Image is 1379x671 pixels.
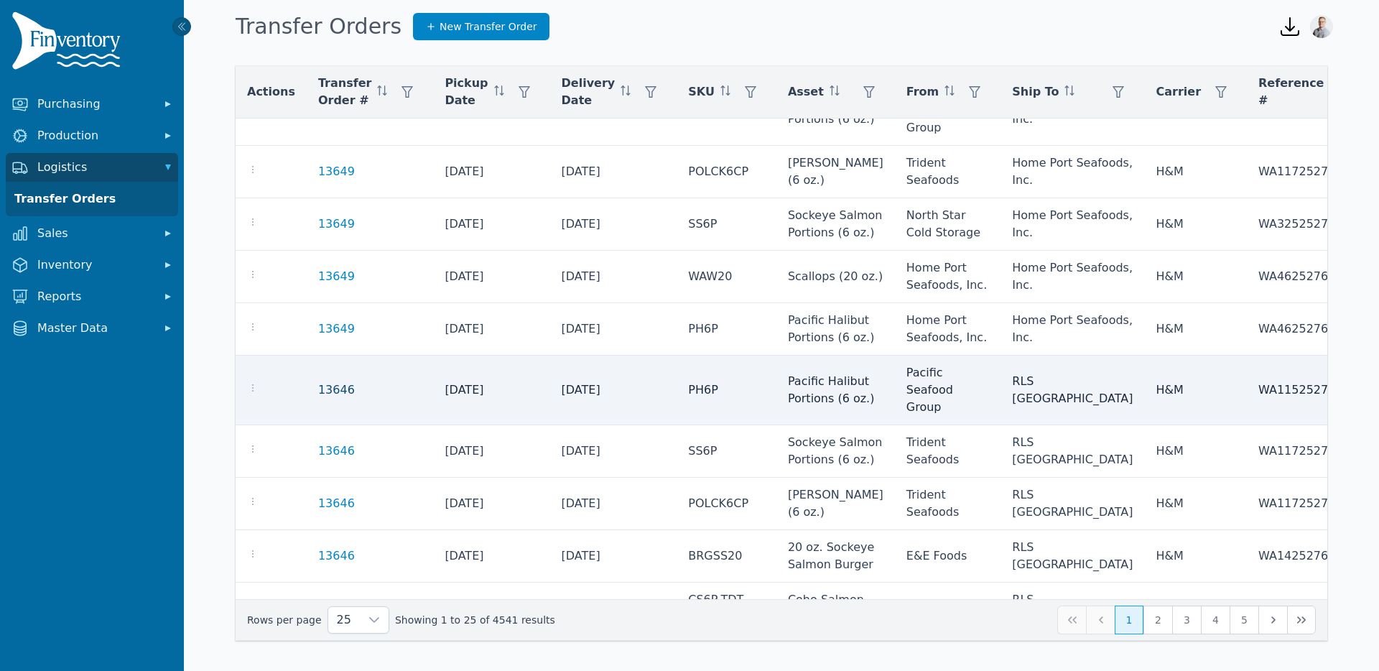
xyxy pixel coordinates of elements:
a: 13646 [318,443,355,460]
button: Page 1 [1115,606,1143,634]
a: 13649 [318,320,355,338]
td: [DATE] [433,478,549,530]
a: 13646 [318,547,355,565]
button: Page 3 [1172,606,1201,634]
td: WAW20 [677,251,776,303]
span: Actions [247,83,295,101]
td: Home Port Seafoods, Inc. [1000,303,1144,356]
a: Transfer Orders [9,185,175,213]
td: H&M [1144,303,1247,356]
td: H&M [1144,198,1247,251]
td: H&M [1144,583,1247,635]
span: Transfer Order # [318,75,371,109]
td: Coho Salmon Portions (6 oz.) [776,583,895,635]
td: [DATE] [433,356,549,425]
td: H&M [1144,251,1247,303]
span: Showing 1 to 25 of 4541 results [395,613,555,627]
td: [PERSON_NAME] (6 oz.) [776,146,895,198]
td: PH6P [677,303,776,356]
td: PH6P [677,356,776,425]
h1: Transfer Orders [236,14,401,40]
button: Reports [6,282,178,311]
span: Reports [37,288,152,305]
td: [DATE] [433,251,549,303]
td: H&M [1144,425,1247,478]
img: Joshua Benton [1310,15,1333,38]
button: Next Page [1258,606,1287,634]
img: Finventory [11,11,126,75]
td: [DATE] [550,478,677,530]
td: RLS [GEOGRAPHIC_DATA] [1000,356,1144,425]
td: Scallops (20 oz.) [776,251,895,303]
td: Home Port Seafoods, Inc. [1000,198,1144,251]
td: RLS [GEOGRAPHIC_DATA] [1000,478,1144,530]
span: Rows per page [328,607,360,633]
td: [DATE] [433,146,549,198]
td: [PERSON_NAME] (6 oz.) [776,478,895,530]
td: E&E Foods [895,530,1000,583]
td: SS6P [677,198,776,251]
td: RLS [GEOGRAPHIC_DATA] [1000,530,1144,583]
td: E&E Foods [895,583,1000,635]
td: [DATE] [550,356,677,425]
a: 13649 [318,268,355,285]
span: Master Data [37,320,152,337]
td: [DATE] [433,583,549,635]
span: SKU [688,83,715,101]
button: Purchasing [6,90,178,119]
td: Sockeye Salmon Portions (6 oz.) [776,425,895,478]
td: Pacific Seafood Group [895,356,1000,425]
td: RLS [GEOGRAPHIC_DATA] [1000,425,1144,478]
td: [DATE] [550,303,677,356]
button: Page 4 [1201,606,1230,634]
td: [DATE] [433,530,549,583]
button: Last Page [1287,606,1316,634]
td: H&M [1144,530,1247,583]
td: Trident Seafoods [895,425,1000,478]
td: H&M [1144,478,1247,530]
button: Page 2 [1143,606,1172,634]
span: Carrier [1156,83,1201,101]
td: [DATE] [550,530,677,583]
span: Pickup Date [445,75,488,109]
a: 13649 [318,216,355,233]
button: Production [6,121,178,150]
td: 20 oz. Sockeye Salmon Burger [776,530,895,583]
span: Sales [37,225,152,242]
td: [DATE] [433,198,549,251]
td: RLS [GEOGRAPHIC_DATA] [1000,583,1144,635]
td: [DATE] [550,425,677,478]
td: Pacific Halibut Portions (6 oz.) [776,356,895,425]
button: Logistics [6,153,178,182]
td: Home Port Seafoods, Inc. [1000,251,1144,303]
td: Home Port Seafoods, Inc. [895,303,1000,356]
span: Asset [788,83,824,101]
td: [DATE] [550,583,677,635]
td: Trident Seafoods [895,146,1000,198]
button: Inventory [6,251,178,279]
span: Logistics [37,159,152,176]
a: 13646 [318,495,355,512]
td: [DATE] [433,425,549,478]
td: Home Port Seafoods, Inc. [1000,146,1144,198]
span: Purchasing [37,96,152,113]
td: [DATE] [433,303,549,356]
span: Delivery Date [562,75,616,109]
a: 13646 [318,381,355,399]
td: Trident Seafoods [895,478,1000,530]
td: H&M [1144,146,1247,198]
td: Pacific Halibut Portions (6 oz.) [776,303,895,356]
span: From [906,83,939,101]
td: [DATE] [550,198,677,251]
td: CS6P-TDT-KE18 [677,583,776,635]
span: Ship To [1012,83,1059,101]
td: BRGSS20 [677,530,776,583]
button: Master Data [6,314,178,343]
a: 13649 [318,163,355,180]
td: H&M [1144,356,1247,425]
span: Reference # [1258,75,1324,109]
span: Inventory [37,256,152,274]
td: POLCK6CP [677,478,776,530]
td: SS6P [677,425,776,478]
button: Sales [6,219,178,248]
